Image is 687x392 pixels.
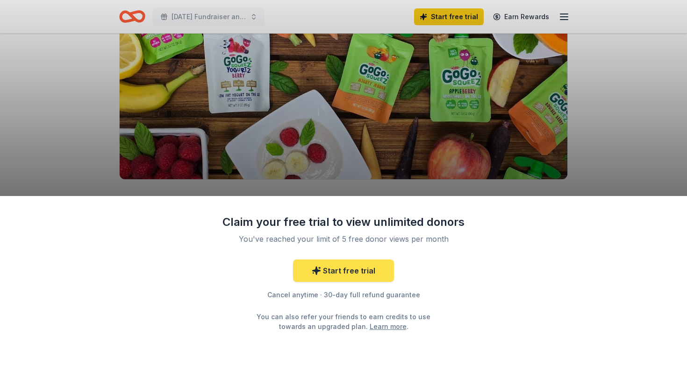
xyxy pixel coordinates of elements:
div: You can also refer your friends to earn credits to use towards an upgraded plan. . [248,312,439,331]
div: Cancel anytime · 30-day full refund guarantee [222,289,465,301]
div: Claim your free trial to view unlimited donors [222,215,465,230]
a: Start free trial [293,259,394,282]
a: Learn more [370,322,407,331]
div: You've reached your limit of 5 free donor views per month [233,233,454,245]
